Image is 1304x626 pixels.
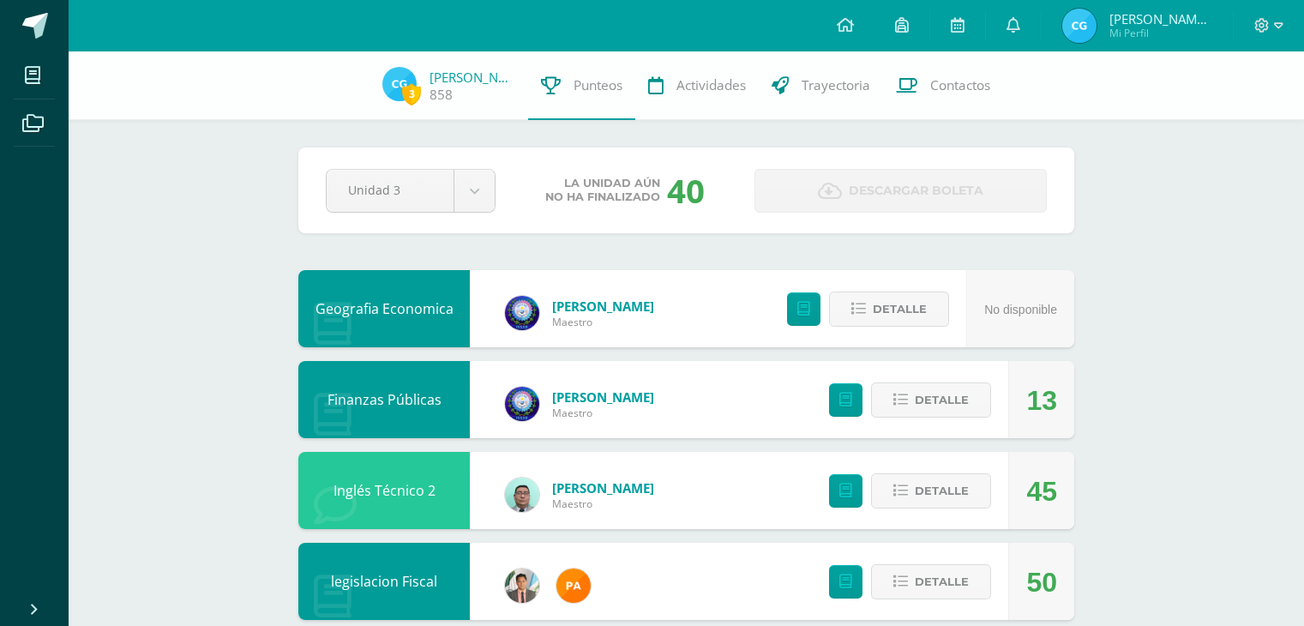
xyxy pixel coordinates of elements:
[1026,453,1057,530] div: 45
[635,51,759,120] a: Actividades
[871,382,991,418] button: Detalle
[871,564,991,599] button: Detalle
[883,51,1003,120] a: Contactos
[505,478,539,512] img: d4d564538211de5578f7ad7a2fdd564e.png
[505,569,539,603] img: d725921d36275491089fe2b95fc398a7.png
[1109,10,1212,27] span: [PERSON_NAME] de los Angeles
[552,315,654,329] span: Maestro
[1109,26,1212,40] span: Mi Perfil
[505,387,539,421] img: 38991008722c8d66f2d85f4b768620e4.png
[430,69,515,86] a: [PERSON_NAME]
[1062,9,1097,43] img: e9a4c6a2b75c4b8515276efd531984ac.png
[298,361,470,438] div: Finanzas Públicas
[552,298,654,315] a: [PERSON_NAME]
[430,86,453,104] a: 858
[759,51,883,120] a: Trayectoria
[552,497,654,511] span: Maestro
[915,384,969,416] span: Detalle
[528,51,635,120] a: Punteos
[676,76,746,94] span: Actividades
[574,76,622,94] span: Punteos
[871,473,991,509] button: Detalle
[1026,544,1057,621] div: 50
[829,292,949,327] button: Detalle
[552,388,654,406] a: [PERSON_NAME]
[667,168,705,213] div: 40
[348,170,432,210] span: Unidad 3
[915,566,969,598] span: Detalle
[552,479,654,497] a: [PERSON_NAME]
[402,83,421,105] span: 3
[802,76,870,94] span: Trayectoria
[298,543,470,620] div: legislacion Fiscal
[930,76,990,94] span: Contactos
[873,293,927,325] span: Detalle
[556,569,591,603] img: 81049356b3b16f348f04480ea0cb6817.png
[1026,362,1057,439] div: 13
[915,475,969,507] span: Detalle
[849,170,983,212] span: Descargar boleta
[984,303,1057,316] span: No disponible
[298,270,470,347] div: Geografia Economica
[505,296,539,330] img: 38991008722c8d66f2d85f4b768620e4.png
[545,177,660,204] span: La unidad aún no ha finalizado
[327,170,495,212] a: Unidad 3
[382,67,417,101] img: e9a4c6a2b75c4b8515276efd531984ac.png
[552,406,654,420] span: Maestro
[298,452,470,529] div: Inglés Técnico 2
